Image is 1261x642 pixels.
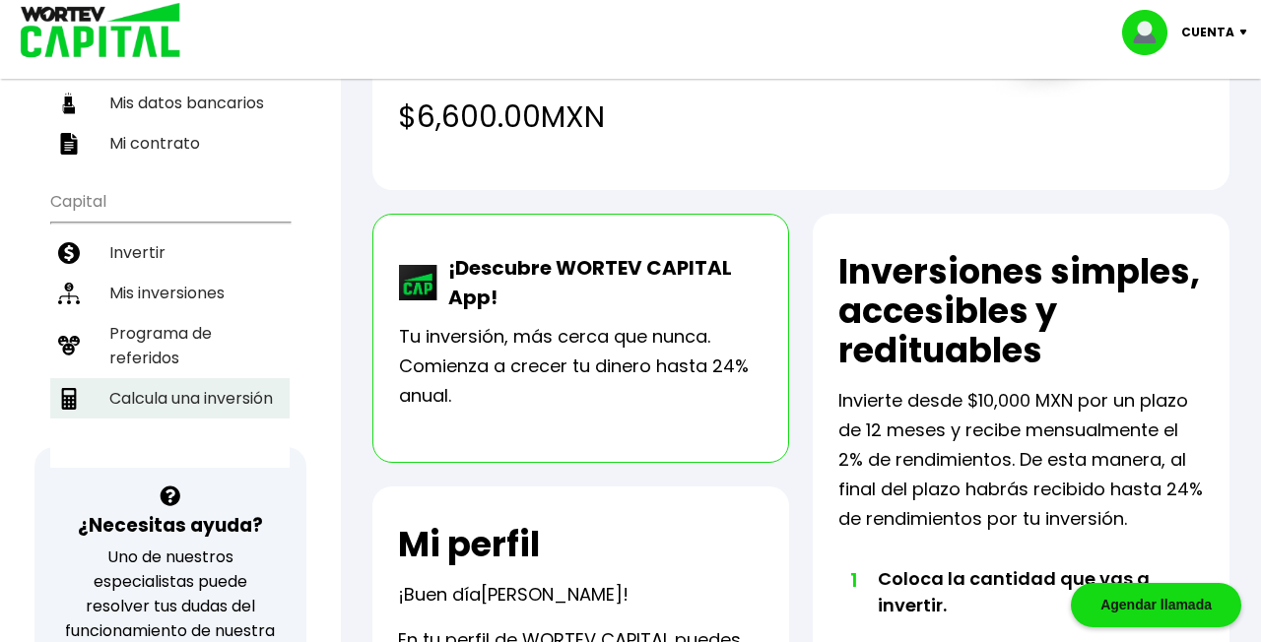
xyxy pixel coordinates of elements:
[398,580,629,610] p: ¡Buen día !
[1071,583,1241,627] div: Agendar llamada
[50,232,290,273] a: Invertir
[58,133,80,155] img: contrato-icon.f2db500c.svg
[50,273,290,313] a: Mis inversiones
[58,242,80,264] img: invertir-icon.b3b967d7.svg
[1181,18,1234,47] p: Cuenta
[50,313,290,378] a: Programa de referidos
[78,511,263,540] h3: ¿Necesitas ayuda?
[398,95,950,139] h4: $6,600.00 MXN
[58,93,80,114] img: datos-icon.10cf9172.svg
[58,388,80,410] img: calculadora-icon.17d418c4.svg
[838,252,1204,370] h2: Inversiones simples, accesibles y redituables
[398,525,540,564] h2: Mi perfil
[50,83,290,123] a: Mis datos bancarios
[838,386,1204,534] p: Invierte desde $10,000 MXN por un plazo de 12 meses y recibe mensualmente el 2% de rendimientos. ...
[58,283,80,304] img: inversiones-icon.6695dc30.svg
[438,253,763,312] p: ¡Descubre WORTEV CAPITAL App!
[1234,30,1261,35] img: icon-down
[399,265,438,300] img: wortev-capital-app-icon
[50,179,290,468] ul: Capital
[50,378,290,418] a: Calcula una inversión
[58,335,80,356] img: recomiendanos-icon.9b8e9327.svg
[848,565,858,595] span: 1
[1122,10,1181,55] img: profile-image
[50,123,290,163] a: Mi contrato
[399,322,763,411] p: Tu inversión, más cerca que nunca. Comienza a crecer tu dinero hasta 24% anual.
[481,582,623,607] span: [PERSON_NAME]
